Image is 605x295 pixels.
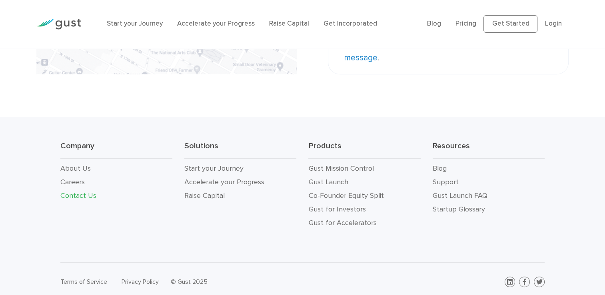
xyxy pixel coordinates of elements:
[308,141,420,159] h3: Products
[545,20,561,28] a: Login
[308,219,376,227] a: Gust for Accelerators
[433,141,545,159] h3: Resources
[60,164,91,173] a: About Us
[177,20,255,28] a: Accelerate your Progress
[308,205,365,213] a: Gust for Investors
[184,164,244,173] a: Start your Journey
[60,278,107,285] a: Terms of Service
[184,178,264,186] a: Accelerate your Progress
[60,141,172,159] h3: Company
[171,276,296,287] div: © Gust 2025
[184,191,225,200] a: Raise Capital
[308,164,373,173] a: Gust Mission Control
[308,178,348,186] a: Gust Launch
[60,178,85,186] a: Careers
[433,205,485,213] a: Startup Glossary
[455,20,476,28] a: Pricing
[107,20,163,28] a: Start your Journey
[483,15,537,33] a: Get Started
[433,178,459,186] a: Support
[36,19,81,30] img: Gust Logo
[433,164,447,173] a: Blog
[427,20,441,28] a: Blog
[323,20,377,28] a: Get Incorporated
[269,20,309,28] a: Raise Capital
[308,191,383,200] a: Co-Founder Equity Split
[344,38,553,64] p: For partnership or sponsorship inquiries, .
[344,39,531,63] a: send us a message
[433,191,487,200] a: Gust Launch FAQ
[60,191,96,200] a: Contact Us
[184,141,296,159] h3: Solutions
[122,278,159,285] a: Privacy Policy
